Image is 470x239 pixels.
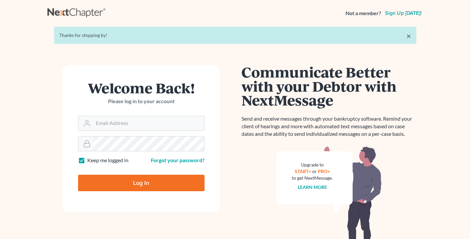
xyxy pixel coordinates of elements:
a: Learn more [298,184,327,190]
h1: Welcome Back! [78,81,205,95]
a: Forgot your password? [151,157,205,163]
h1: Communicate Better with your Debtor with NextMessage [242,65,416,107]
strong: Not a member? [346,10,381,17]
input: Log In [78,175,205,191]
a: START+ [295,168,311,174]
div: to get NextMessage. [292,175,333,181]
span: or [312,168,317,174]
a: Sign up [DATE]! [384,11,423,16]
a: PRO+ [318,168,330,174]
a: × [406,32,411,40]
p: Please log in to your account [78,98,205,105]
div: Thanks for stopping by! [59,32,411,39]
div: Upgrade to [292,162,333,168]
label: Keep me logged in [87,157,128,164]
p: Send and receive messages through your bankruptcy software. Remind your client of hearings and mo... [242,115,416,138]
input: Email Address [93,116,204,131]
